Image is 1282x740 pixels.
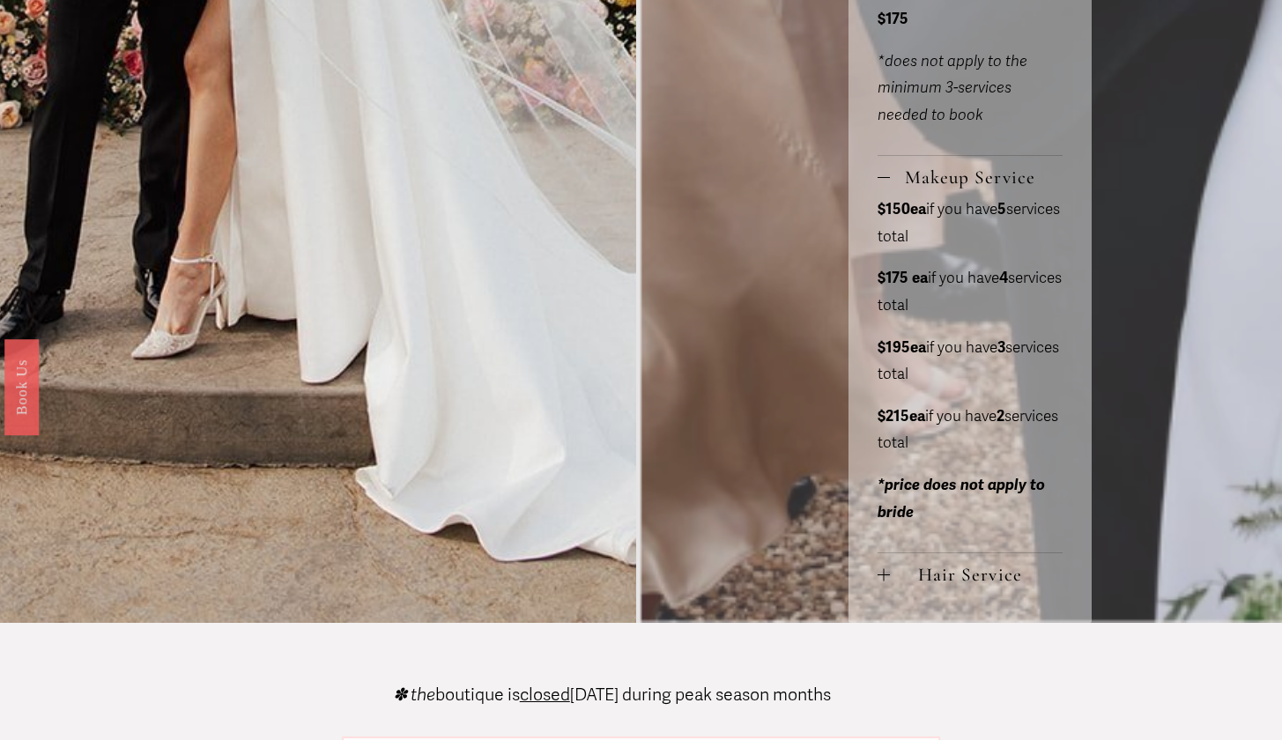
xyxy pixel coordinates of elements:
[878,52,1027,124] em: *does not apply to the minimum 3-services needed to book
[878,553,1063,594] button: Hair Service
[890,166,1063,189] span: Makeup Service
[878,407,925,425] strong: $215ea
[878,476,1045,522] em: *price does not apply to bride
[878,196,1063,250] p: if you have services total
[393,684,435,706] em: ✽ the
[878,10,908,28] strong: $175
[878,403,1063,457] p: if you have services total
[997,338,1005,357] strong: 3
[999,269,1008,287] strong: 4
[878,156,1063,196] button: Makeup Service
[878,335,1063,388] p: if you have services total
[878,338,926,357] strong: $195ea
[4,339,39,435] a: Book Us
[520,684,570,706] span: closed
[393,687,831,705] p: boutique is [DATE] during peak season months
[878,269,928,287] strong: $175 ea
[997,200,1006,218] strong: 5
[878,200,926,218] strong: $150ea
[997,407,1004,425] strong: 2
[878,196,1063,552] div: Makeup Service
[878,265,1063,319] p: if you have services total
[890,564,1063,586] span: Hair Service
